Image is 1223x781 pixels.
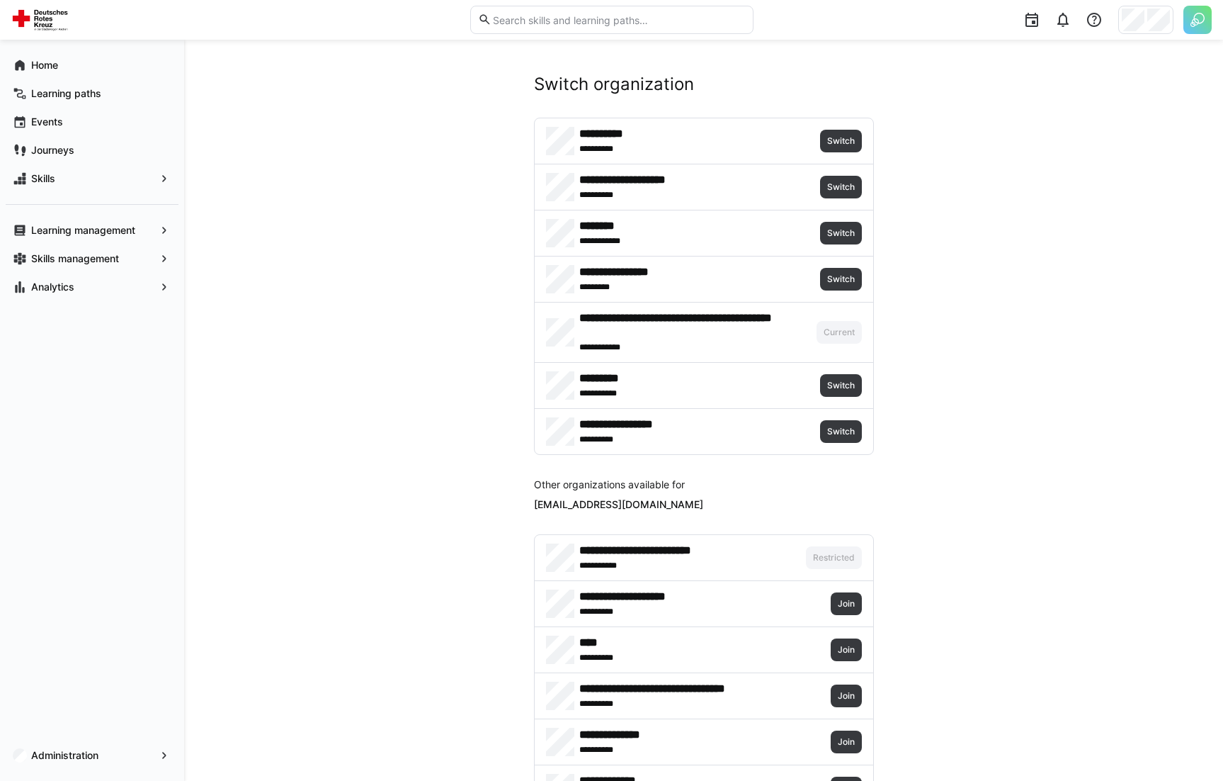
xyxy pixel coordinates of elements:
h2: Switch organization [534,74,874,95]
span: Join [836,598,856,609]
p: Other organizations available for [534,478,874,492]
button: Switch [820,130,862,152]
span: Switch [826,135,856,147]
button: Join [831,592,862,615]
button: Join [831,731,862,753]
input: Search skills and learning paths… [491,13,745,26]
button: Join [831,639,862,661]
span: Join [836,644,856,656]
span: Switch [826,274,856,285]
button: Join [831,685,862,707]
span: Current [822,327,856,338]
button: Switch [820,176,862,198]
span: Join [836,690,856,702]
p: [EMAIL_ADDRESS][DOMAIN_NAME] [534,498,874,512]
button: Switch [820,374,862,397]
span: Switch [826,380,856,391]
span: Restricted [812,552,856,563]
button: Switch [820,222,862,245]
button: Switch [820,420,862,443]
span: Switch [826,426,856,437]
span: Switch [826,227,856,239]
button: Switch [820,268,862,291]
span: Switch [826,181,856,193]
button: Restricted [806,546,862,569]
button: Current [817,321,862,344]
span: Join [836,736,856,748]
